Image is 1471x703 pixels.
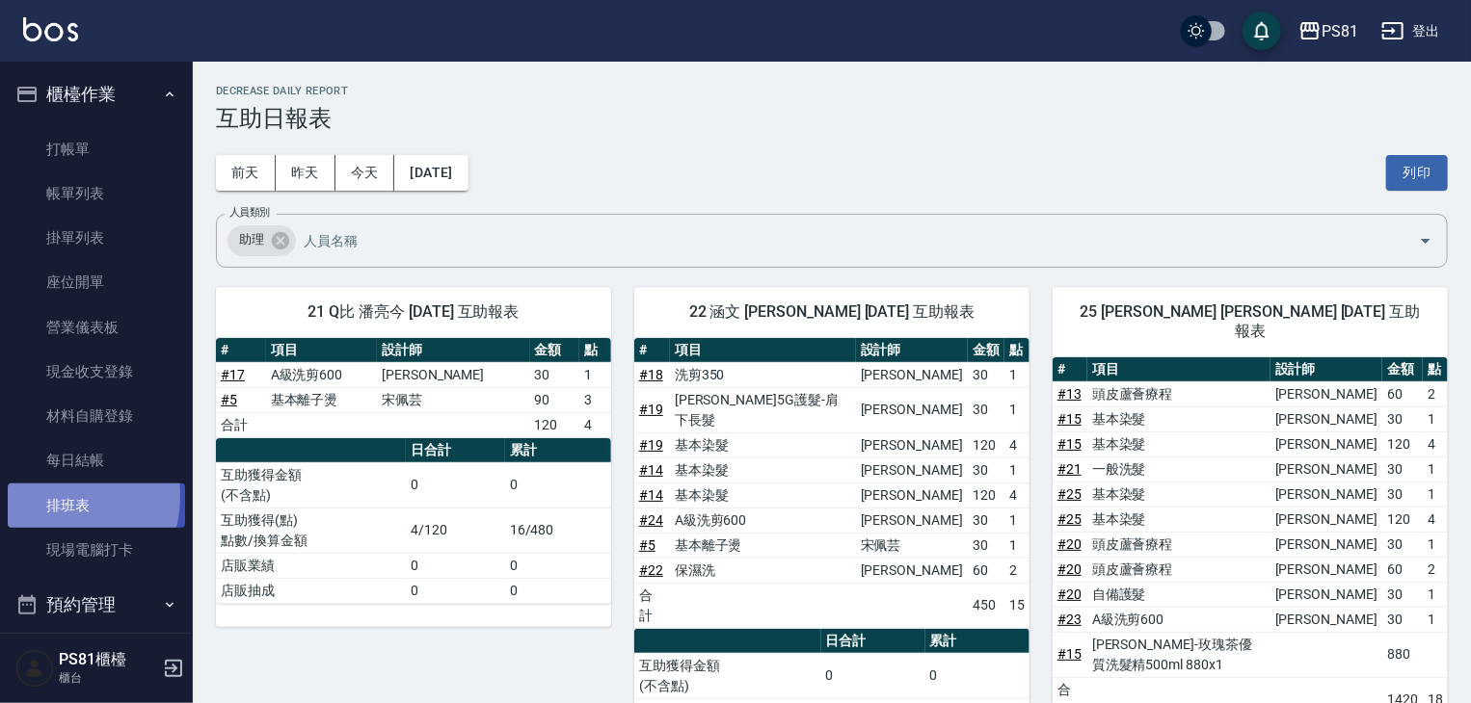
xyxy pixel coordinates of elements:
[1057,461,1082,477] a: #21
[1423,532,1448,557] td: 1
[1004,457,1030,482] td: 1
[1087,431,1270,456] td: 基本染髮
[406,553,505,578] td: 0
[8,528,185,572] a: 現場電腦打卡
[216,85,1448,97] h2: Decrease Daily Report
[59,669,157,687] p: 櫃台
[1087,632,1270,677] td: [PERSON_NAME]-玫瑰茶優質洗髮精500ml 880x1
[229,205,270,220] label: 人員類別
[1270,406,1382,431] td: [PERSON_NAME]
[530,387,580,412] td: 90
[639,562,663,578] a: #22
[1382,532,1423,557] td: 30
[1057,436,1082,452] a: #15
[856,432,968,457] td: [PERSON_NAME]
[1410,225,1441,256] button: Open
[856,362,968,387] td: [PERSON_NAME]
[1423,607,1448,632] td: 1
[8,127,185,171] a: 打帳單
[8,350,185,394] a: 現金收支登錄
[505,438,611,463] th: 累計
[1374,13,1448,49] button: 登出
[8,216,185,260] a: 掛單列表
[925,629,1030,654] th: 累計
[1382,357,1423,382] th: 金額
[968,508,1004,533] td: 30
[1057,536,1082,552] a: #20
[579,387,611,412] td: 3
[821,653,925,698] td: 0
[1004,508,1030,533] td: 1
[1322,19,1358,43] div: PS81
[1270,582,1382,607] td: [PERSON_NAME]
[406,438,505,463] th: 日合計
[276,155,335,191] button: 昨天
[227,230,276,249] span: 助理
[15,649,54,688] img: Person
[299,223,1385,257] input: 人員名稱
[968,338,1004,363] th: 金額
[579,338,611,363] th: 點
[968,482,1004,508] td: 120
[579,362,611,387] td: 1
[670,533,856,558] td: 基本離子燙
[8,260,185,304] a: 座位開單
[505,578,611,603] td: 0
[856,482,968,508] td: [PERSON_NAME]
[1270,456,1382,482] td: [PERSON_NAME]
[1423,431,1448,456] td: 4
[1423,406,1448,431] td: 1
[1382,632,1423,677] td: 880
[59,650,157,669] h5: PS81櫃檯
[639,537,655,553] a: #5
[634,338,670,363] th: #
[1423,482,1448,507] td: 1
[1087,357,1270,382] th: 項目
[8,630,185,680] button: 報表及分析
[221,367,245,382] a: #17
[670,558,856,583] td: 保濕洗
[1087,406,1270,431] td: 基本染髮
[1087,557,1270,582] td: 頭皮蘆薈療程
[1053,357,1087,382] th: #
[1270,557,1382,582] td: [PERSON_NAME]
[216,338,611,438] table: a dense table
[1057,586,1082,602] a: #20
[968,387,1004,432] td: 30
[216,508,406,553] td: 互助獲得(點) 點數/換算金額
[1423,456,1448,482] td: 1
[1087,607,1270,632] td: A級洗剪600
[1087,532,1270,557] td: 頭皮蘆薈療程
[530,412,580,437] td: 120
[8,305,185,350] a: 營業儀表板
[968,362,1004,387] td: 30
[394,155,468,191] button: [DATE]
[856,508,968,533] td: [PERSON_NAME]
[1087,482,1270,507] td: 基本染髮
[856,533,968,558] td: 宋佩芸
[1382,456,1423,482] td: 30
[1004,482,1030,508] td: 4
[1057,486,1082,502] a: #25
[968,533,1004,558] td: 30
[925,653,1030,698] td: 0
[1087,507,1270,532] td: 基本染髮
[1382,507,1423,532] td: 120
[1004,583,1030,628] td: 15
[216,155,276,191] button: 前天
[1382,431,1423,456] td: 120
[216,462,406,508] td: 互助獲得金額 (不含點)
[670,387,856,432] td: [PERSON_NAME]5G護髮-肩下長髮
[1004,387,1030,432] td: 1
[406,578,505,603] td: 0
[968,432,1004,457] td: 120
[1057,561,1082,577] a: #20
[968,583,1004,628] td: 450
[856,387,968,432] td: [PERSON_NAME]
[856,457,968,482] td: [PERSON_NAME]
[1270,431,1382,456] td: [PERSON_NAME]
[216,412,266,437] td: 合計
[657,302,1006,322] span: 22 涵文 [PERSON_NAME] [DATE] 互助報表
[1087,381,1270,406] td: 頭皮蘆薈療程
[406,462,505,508] td: 0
